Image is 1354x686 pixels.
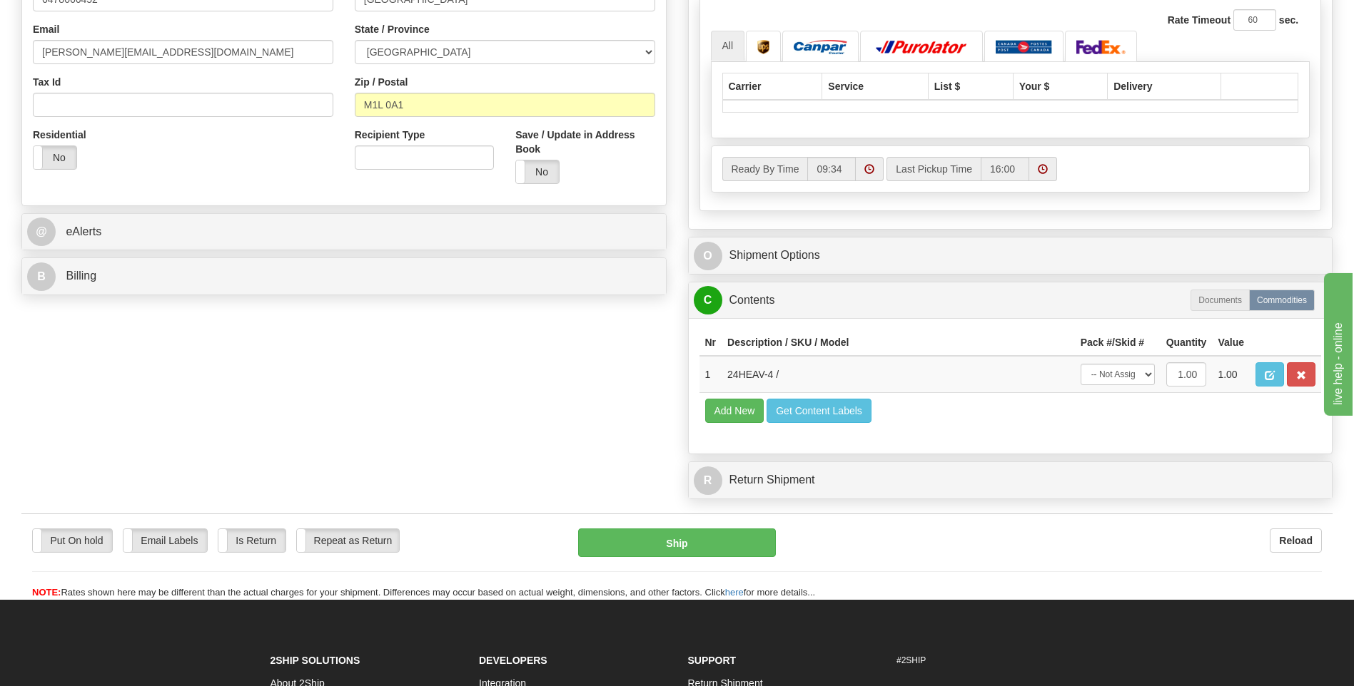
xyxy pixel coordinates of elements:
[27,217,661,247] a: @ eAlerts
[1279,535,1313,546] b: Reload
[1270,528,1322,553] button: Reload
[33,75,61,89] label: Tax Id
[1161,329,1213,356] th: Quantity
[1279,13,1298,27] label: sec.
[33,529,112,552] label: Put On hold
[757,40,769,54] img: UPS
[1212,329,1250,356] th: Value
[699,329,722,356] th: Nr
[33,22,59,36] label: Email
[722,157,808,181] label: Ready By Time
[694,286,1328,315] a: CContents
[1191,290,1250,311] label: Documents
[694,466,1328,495] a: RReturn Shipment
[871,40,971,54] img: Purolator
[1075,329,1161,356] th: Pack #/Skid #
[699,356,722,393] td: 1
[694,286,722,314] span: C
[123,529,207,552] label: Email Labels
[725,587,744,598] a: here
[66,270,96,282] span: Billing
[218,529,286,552] label: Is Return
[722,356,1075,393] td: 24HEAV-4 /
[27,262,661,291] a: B Billing
[479,655,547,666] strong: Developers
[1212,356,1250,393] td: 1.00
[33,128,86,142] label: Residential
[996,40,1052,54] img: Canada Post
[34,146,76,169] label: No
[1076,40,1126,54] img: FedEx Express®
[66,225,101,237] span: eAlerts
[767,399,871,423] button: Get Content Labels
[27,217,56,246] span: @
[11,9,132,26] div: live help - online
[722,329,1075,356] th: Description / SKU / Model
[271,655,360,666] strong: 2Ship Solutions
[688,655,737,666] strong: Support
[1013,73,1107,100] th: Your $
[896,656,1084,665] h6: #2SHIP
[722,73,822,100] th: Carrier
[694,241,1328,270] a: OShipment Options
[705,399,764,423] button: Add New
[515,128,655,156] label: Save / Update in Address Book
[694,466,722,495] span: R
[27,262,56,291] span: B
[886,157,981,181] label: Last Pickup Time
[1168,13,1231,27] label: Rate Timeout
[297,529,399,552] label: Repeat as Return
[21,586,1333,600] div: Rates shown here may be different than the actual charges for your shipment. Differences may occu...
[355,128,425,142] label: Recipient Type
[32,587,61,598] span: NOTE:
[928,73,1013,100] th: List $
[1108,73,1221,100] th: Delivery
[355,75,408,89] label: Zip / Postal
[355,22,430,36] label: State / Province
[516,160,559,183] label: No
[1249,290,1315,311] label: Commodities
[694,242,722,270] span: O
[1321,270,1353,416] iframe: chat widget
[794,40,847,54] img: Canpar
[822,73,928,100] th: Service
[578,528,775,557] button: Ship
[711,31,745,61] a: All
